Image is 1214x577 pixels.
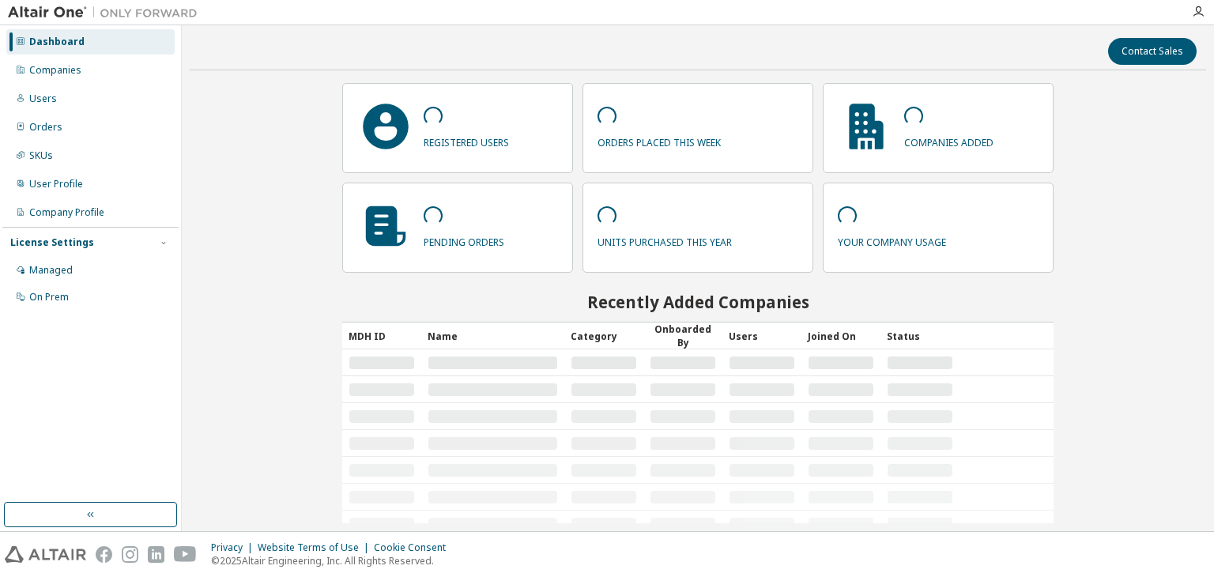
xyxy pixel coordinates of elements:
[29,36,85,48] div: Dashboard
[29,92,57,105] div: Users
[148,546,164,563] img: linkedin.svg
[571,323,637,349] div: Category
[598,231,732,249] p: units purchased this year
[8,5,205,21] img: Altair One
[211,541,258,554] div: Privacy
[29,178,83,190] div: User Profile
[887,323,953,349] div: Status
[10,236,94,249] div: License Settings
[29,64,81,77] div: Companies
[29,121,62,134] div: Orders
[29,264,73,277] div: Managed
[424,231,504,249] p: pending orders
[211,554,455,568] p: © 2025 Altair Engineering, Inc. All Rights Reserved.
[29,149,53,162] div: SKUs
[374,541,455,554] div: Cookie Consent
[96,546,112,563] img: facebook.svg
[904,131,993,149] p: companies added
[1108,38,1197,65] button: Contact Sales
[349,323,415,349] div: MDH ID
[29,291,69,304] div: On Prem
[342,292,1054,312] h2: Recently Added Companies
[174,546,197,563] img: youtube.svg
[838,231,946,249] p: your company usage
[29,206,104,219] div: Company Profile
[808,323,874,349] div: Joined On
[424,131,509,149] p: registered users
[729,323,795,349] div: Users
[650,322,716,349] div: Onboarded By
[122,546,138,563] img: instagram.svg
[598,131,721,149] p: orders placed this week
[428,323,559,349] div: Name
[258,541,374,554] div: Website Terms of Use
[5,546,86,563] img: altair_logo.svg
